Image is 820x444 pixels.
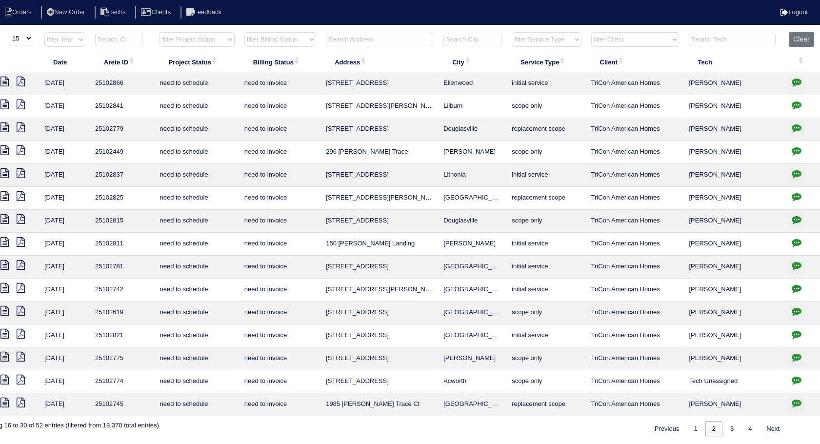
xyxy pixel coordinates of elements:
[95,33,143,46] input: Search ID
[321,187,439,210] td: [STREET_ADDRESS][PERSON_NAME]
[439,95,507,118] td: Lilburn
[321,347,439,370] td: [STREET_ADDRESS]
[135,8,179,16] a: Clients
[90,233,155,256] td: 25102811
[507,95,586,118] td: scope only
[507,164,586,187] td: initial service
[684,256,784,279] td: [PERSON_NAME]
[439,302,507,324] td: [GEOGRAPHIC_DATA]
[760,421,786,437] a: Next
[155,52,239,72] th: Project Status: activate to sort column ascending
[439,256,507,279] td: [GEOGRAPHIC_DATA]
[90,302,155,324] td: 25102619
[240,210,321,233] td: need to invoice
[507,302,586,324] td: scope only
[155,72,239,95] td: need to schedule
[40,210,90,233] td: [DATE]
[135,6,179,19] li: Clients
[95,8,134,16] a: Techs
[40,302,90,324] td: [DATE]
[155,393,239,416] td: need to schedule
[507,347,586,370] td: scope only
[155,324,239,347] td: need to schedule
[240,187,321,210] td: need to invoice
[240,256,321,279] td: need to invoice
[240,141,321,164] td: need to invoice
[90,187,155,210] td: 25102825
[155,256,239,279] td: need to schedule
[507,141,586,164] td: scope only
[240,164,321,187] td: need to invoice
[684,324,784,347] td: [PERSON_NAME]
[439,164,507,187] td: Lithonia
[155,141,239,164] td: need to schedule
[155,187,239,210] td: need to schedule
[439,210,507,233] td: Douglasville
[684,302,784,324] td: [PERSON_NAME]
[705,421,722,437] a: 2
[439,279,507,302] td: [GEOGRAPHIC_DATA]
[507,393,586,416] td: replacement scope
[507,52,586,72] th: Service Type: activate to sort column ascending
[155,210,239,233] td: need to schedule
[741,421,759,437] a: 4
[240,233,321,256] td: need to invoice
[40,370,90,393] td: [DATE]
[443,33,502,46] input: Search City
[40,118,90,141] td: [DATE]
[40,187,90,210] td: [DATE]
[240,95,321,118] td: need to invoice
[155,233,239,256] td: need to schedule
[240,393,321,416] td: need to invoice
[90,279,155,302] td: 25102742
[40,279,90,302] td: [DATE]
[41,6,93,19] li: New Order
[780,8,808,16] a: Logout
[687,421,704,437] a: 1
[507,256,586,279] td: initial service
[586,52,684,72] th: Client: activate to sort column ascending
[240,72,321,95] td: need to invoice
[507,233,586,256] td: initial service
[240,118,321,141] td: need to invoice
[586,187,684,210] td: TriCon American Homes
[321,95,439,118] td: [STREET_ADDRESS][PERSON_NAME]
[439,118,507,141] td: Douglasville
[90,393,155,416] td: 25102745
[684,233,784,256] td: [PERSON_NAME]
[439,141,507,164] td: [PERSON_NAME]
[439,370,507,393] td: Acworth
[321,118,439,141] td: [STREET_ADDRESS]
[684,164,784,187] td: [PERSON_NAME]
[321,233,439,256] td: 150 [PERSON_NAME] Landing
[586,95,684,118] td: TriCon American Homes
[240,370,321,393] td: need to invoice
[586,279,684,302] td: TriCon American Homes
[155,118,239,141] td: need to schedule
[321,279,439,302] td: [STREET_ADDRESS][PERSON_NAME]
[684,95,784,118] td: [PERSON_NAME]
[586,72,684,95] td: TriCon American Homes
[155,302,239,324] td: need to schedule
[439,393,507,416] td: [GEOGRAPHIC_DATA]
[40,347,90,370] td: [DATE]
[90,52,155,72] th: Arete ID: activate to sort column ascending
[40,324,90,347] td: [DATE]
[40,95,90,118] td: [DATE]
[240,324,321,347] td: need to invoice
[586,256,684,279] td: TriCon American Homes
[40,72,90,95] td: [DATE]
[321,302,439,324] td: [STREET_ADDRESS]
[321,393,439,416] td: 1985 [PERSON_NAME] Trace Ct
[684,118,784,141] td: [PERSON_NAME]
[40,256,90,279] td: [DATE]
[240,279,321,302] td: need to invoice
[321,52,439,72] th: Address: activate to sort column ascending
[684,52,784,72] th: Tech
[321,164,439,187] td: [STREET_ADDRESS]
[40,164,90,187] td: [DATE]
[507,279,586,302] td: initial service
[789,32,814,47] button: Clear
[723,421,740,437] a: 3
[507,324,586,347] td: initial service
